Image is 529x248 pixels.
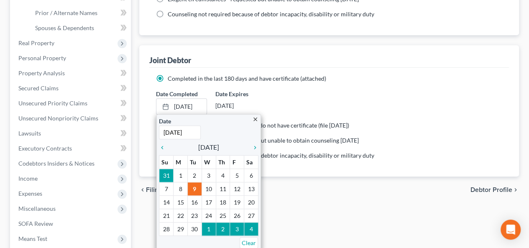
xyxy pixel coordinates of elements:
td: 23 [187,209,202,222]
td: 14 [159,196,174,209]
button: chevron_left Filing Information [139,187,198,193]
div: Joint Debtor [149,55,191,65]
a: [DATE] [156,99,206,115]
td: 12 [230,182,244,196]
td: 8 [174,182,188,196]
span: Means Test [18,235,47,242]
a: Executory Contracts [12,141,131,156]
td: 31 [159,169,174,182]
td: 9 [187,182,202,196]
a: chevron_right [248,142,258,152]
td: 3 [230,222,244,236]
span: Completed in the last 180 days and have certificate (attached) [168,75,326,82]
span: Real Property [18,39,54,46]
span: Debtor Profile [470,187,512,193]
span: Unsecured Nonpriority Claims [18,115,98,122]
span: Secured Claims [18,84,59,92]
div: [DATE] [215,98,266,113]
td: 20 [244,196,258,209]
td: 2 [216,222,230,236]
span: Expenses [18,190,42,197]
div: Open Intercom Messenger [501,220,521,240]
a: close [252,114,258,124]
span: Counseling not required because of debtor incapacity, disability or military duty [168,10,374,18]
td: 10 [202,182,216,196]
span: Spouses & Dependents [35,24,94,31]
th: Sa [244,156,258,169]
input: 1/1/2013 [159,125,201,139]
td: 4 [244,222,258,236]
td: 22 [174,209,188,222]
td: 13 [244,182,258,196]
span: Miscellaneous [18,205,56,212]
td: 1 [174,169,188,182]
td: 30 [187,222,202,236]
td: 26 [230,209,244,222]
td: 25 [216,209,230,222]
i: close [252,116,258,123]
i: chevron_right [512,187,519,193]
a: Lawsuits [12,126,131,141]
td: 24 [202,209,216,222]
span: Unsecured Priority Claims [18,100,87,107]
span: Lawsuits [18,130,41,137]
i: chevron_left [159,144,170,151]
a: Property Analysis [12,66,131,81]
td: 3 [202,169,216,182]
button: Debtor Profile chevron_right [470,187,519,193]
span: Personal Property [18,54,66,61]
td: 11 [216,182,230,196]
span: Exigent circumstances - requested but unable to obtain counseling [DATE] [168,137,359,144]
td: 15 [174,196,188,209]
label: Date [159,117,171,125]
th: W [202,156,216,169]
td: 21 [159,209,174,222]
td: 7 [159,182,174,196]
td: 6 [244,169,258,182]
label: Date Expires [215,89,266,98]
td: 28 [159,222,174,236]
a: Spouses & Dependents [28,20,131,36]
a: Unsecured Priority Claims [12,96,131,111]
span: [DATE] [198,142,219,152]
span: Filing Information [146,187,198,193]
a: SOFA Review [12,216,131,231]
td: 17 [202,196,216,209]
a: chevron_left [159,142,170,152]
i: chevron_left [139,187,146,193]
span: Counseling not required because of debtor incapacity, disability or military duty [168,152,374,159]
th: Th [216,156,230,169]
td: 27 [244,209,258,222]
a: Unsecured Nonpriority Claims [12,111,131,126]
span: Property Analysis [18,69,65,77]
td: 29 [174,222,188,236]
td: 19 [230,196,244,209]
td: 2 [187,169,202,182]
td: 5 [230,169,244,182]
span: Codebtors Insiders & Notices [18,160,95,167]
span: Executory Contracts [18,145,72,152]
a: Prior / Alternate Names [28,5,131,20]
span: Prior / Alternate Names [35,9,97,16]
td: 4 [216,169,230,182]
span: SOFA Review [18,220,53,227]
span: Income [18,175,38,182]
td: 16 [187,196,202,209]
td: 1 [202,222,216,236]
th: F [230,156,244,169]
th: M [174,156,188,169]
th: Tu [187,156,202,169]
a: Secured Claims [12,81,131,96]
th: Su [159,156,174,169]
i: chevron_right [248,144,258,151]
td: 18 [216,196,230,209]
label: Date Completed [156,89,198,98]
